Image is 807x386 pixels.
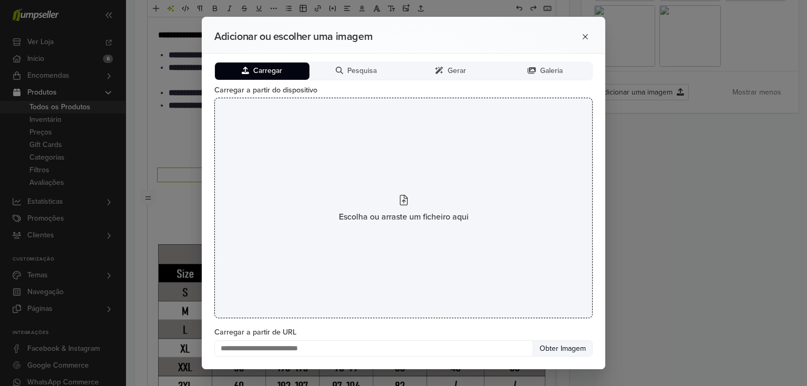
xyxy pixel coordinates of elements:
label: Carregar a partir do dispositivo [214,85,593,96]
span: Imagem [558,344,586,353]
span: Gerar [448,67,466,76]
button: Pesquisa [309,62,404,80]
span: Galeria [540,67,563,76]
span: Pesquisa [347,67,377,76]
span: Carregar [253,67,282,76]
button: Galeria [498,62,593,80]
button: Gerar [403,62,498,80]
h2: Adicionar ou escolher uma imagem [214,30,536,43]
button: Obter Imagem [533,340,593,357]
span: Escolha ou arraste um ficheiro aqui [339,211,469,223]
label: Carregar a partir de URL [214,327,593,338]
button: Carregar [215,62,309,80]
